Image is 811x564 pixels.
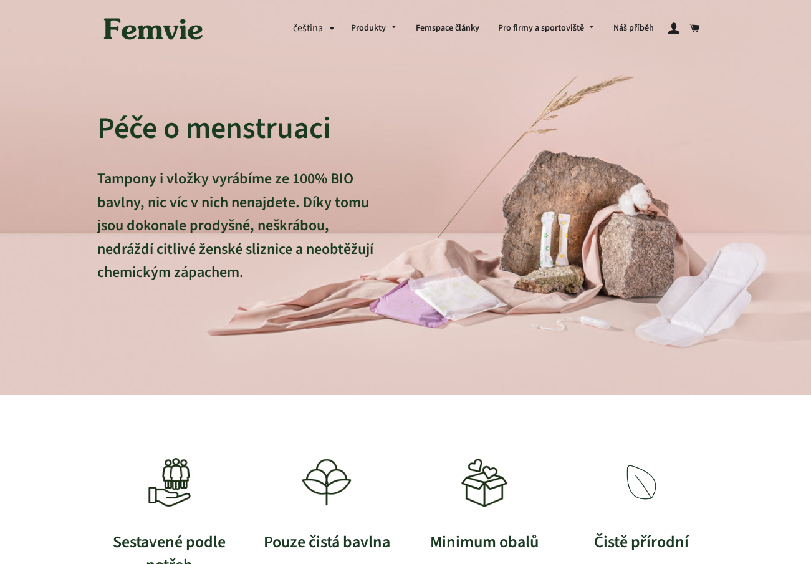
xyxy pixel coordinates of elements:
[254,531,400,553] h3: Pouze čistá bavlna
[342,12,406,45] a: Produkty
[97,110,375,147] h2: Péče o menstruaci
[412,531,557,553] h3: Minimum obalů
[489,12,605,45] a: Pro firmy a sportoviště
[293,20,342,37] button: čeština
[97,9,209,48] img: Femvie
[604,12,663,45] a: Náš příběh
[569,531,714,553] h3: Čistě přírodní
[406,12,489,45] a: Femspace články
[97,167,375,308] p: Tampony i vložky vyrábíme ze 100% BIO bavlny, nic víc v nich nenajdete. Díky tomu jsou dokonale p...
